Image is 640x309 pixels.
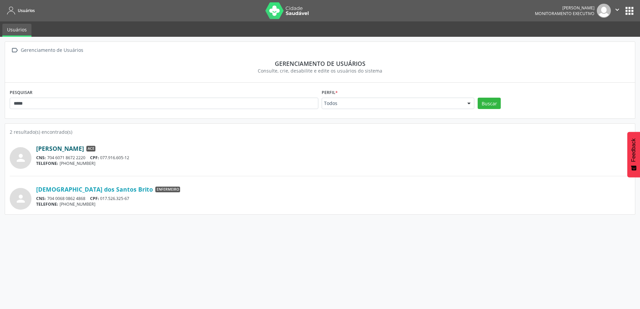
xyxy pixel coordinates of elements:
[535,5,594,11] div: [PERSON_NAME]
[19,45,84,55] div: Gerenciamento de Usuários
[36,201,58,207] span: TELEFONE:
[324,100,461,107] span: Todos
[36,196,46,201] span: CNS:
[36,201,630,207] div: [PHONE_NUMBER]
[15,152,27,164] i: person
[10,45,84,55] a:  Gerenciamento de Usuários
[5,5,35,16] a: Usuários
[10,87,32,98] label: PESQUISAR
[36,196,630,201] div: 704 0068 0862 4868 017.526.325-67
[155,187,180,193] span: Enfermeiro
[18,8,35,13] span: Usuários
[10,45,19,55] i: 
[631,138,637,162] span: Feedback
[535,11,594,16] span: Monitoramento Executivo
[36,186,153,193] a: [DEMOGRAPHIC_DATA] dos Santos Brito
[597,4,611,18] img: img
[10,128,630,135] div: 2 resultado(s) encontrado(s)
[322,87,338,98] label: Perfil
[611,4,624,18] button: 
[14,60,626,67] div: Gerenciamento de usuários
[36,145,84,152] a: [PERSON_NAME]
[90,196,99,201] span: CPF:
[90,155,99,161] span: CPF:
[2,24,31,37] a: Usuários
[478,98,501,109] button: Buscar
[36,155,46,161] span: CNS:
[15,193,27,205] i: person
[86,146,95,152] span: ACE
[36,155,630,161] div: 704 6071 8672 2220 077.916.605-12
[36,161,58,166] span: TELEFONE:
[624,5,635,17] button: apps
[14,67,626,74] div: Consulte, crie, desabilite e edite os usuários do sistema
[36,161,630,166] div: [PHONE_NUMBER]
[627,132,640,177] button: Feedback - Mostrar pesquisa
[614,6,621,13] i: 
